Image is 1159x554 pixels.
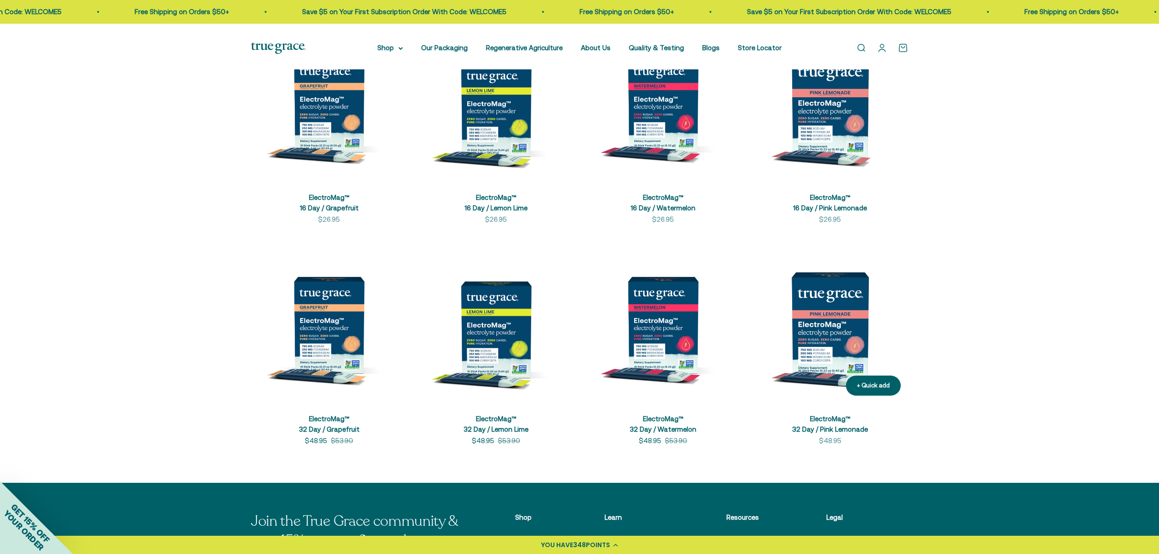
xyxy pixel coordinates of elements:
[301,6,506,17] p: Save $5 on Your First Subscription Order With Code: WELCOME5
[9,502,52,544] span: GET 15% OFF
[857,381,890,391] div: + Quick add
[541,540,573,549] span: YOU HAVE
[377,42,403,53] summary: Shop
[726,534,764,545] a: Contact Us
[752,26,908,182] img: ElectroMag™
[2,508,46,552] span: YOUR ORDER
[305,435,327,446] sale-price: $48.95
[793,193,867,212] a: ElectroMag™16 Day / Pink Lemonade
[421,44,468,52] a: Our Packaging
[318,214,340,225] sale-price: $26.95
[846,376,901,396] button: + Quick add
[585,26,741,182] img: ElectroMag™
[826,512,890,523] p: Legal
[702,44,720,52] a: Blogs
[629,44,684,52] a: Quality & Testing
[486,44,563,52] a: Regenerative Agriculture
[251,26,407,182] img: ElectroMag™
[826,534,873,545] a: Privacy Policies
[515,534,557,545] a: Multivitamins
[819,435,841,446] sale-price: $48.95
[573,540,586,549] span: 348
[1023,8,1118,16] a: Free Shipping on Orders $50+
[631,193,695,212] a: ElectroMag™16 Day / Watermelon
[605,534,651,545] a: Our Packaging
[581,44,611,52] a: About Us
[665,435,687,446] compare-at-price: $53.90
[299,415,360,433] a: ElectroMag™32 Day / Grapefruit
[752,247,908,403] img: ElectroMag™
[251,247,407,403] img: ElectroMag™
[605,512,681,523] p: Learn
[251,512,470,550] p: Join the True Grace community & save 15% on your first order.
[586,540,610,549] span: POINTS
[498,435,520,446] compare-at-price: $53.90
[472,435,494,446] sale-price: $48.95
[746,6,950,17] p: Save $5 on Your First Subscription Order With Code: WELCOME5
[630,415,696,433] a: ElectroMag™32 Day / Watermelon
[819,214,841,225] sale-price: $26.95
[726,512,781,523] p: Resources
[331,435,353,446] compare-at-price: $53.90
[652,214,674,225] sale-price: $26.95
[579,8,673,16] a: Free Shipping on Orders $50+
[464,415,528,433] a: ElectroMag™32 Day / Lemon Lime
[515,512,559,523] p: Shop
[300,193,359,212] a: ElectroMag™16 Day / Grapefruit
[792,415,868,433] a: ElectroMag™32 Day / Pink Lemonade
[418,26,574,182] img: ElectroMag™
[639,435,661,446] sale-price: $48.95
[465,193,527,212] a: ElectroMag™16 Day / Lemon Lime
[418,247,574,403] img: ElectroMag™
[134,8,228,16] a: Free Shipping on Orders $50+
[738,44,782,52] a: Store Locator
[485,214,507,225] sale-price: $26.95
[585,247,741,403] img: ElectroMag™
